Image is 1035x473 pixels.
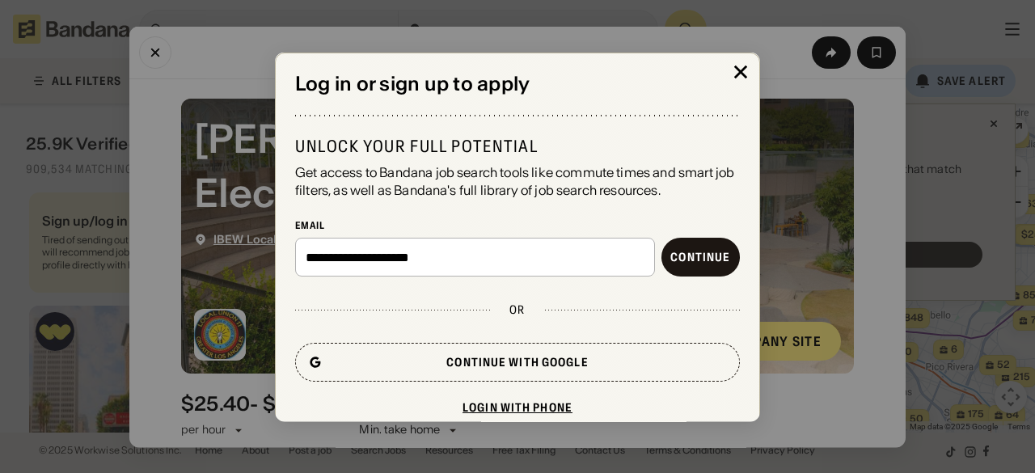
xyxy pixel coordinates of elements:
div: Login with phone [463,402,572,413]
div: Continue [670,251,730,263]
div: Continue with Google [446,357,588,368]
div: Log in or sign up to apply [295,72,740,95]
div: or [509,302,525,317]
div: Unlock your full potential [295,135,740,156]
div: Email [295,218,740,231]
div: Get access to Bandana job search tools like commute times and smart job filters, as well as Banda... [295,163,740,199]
